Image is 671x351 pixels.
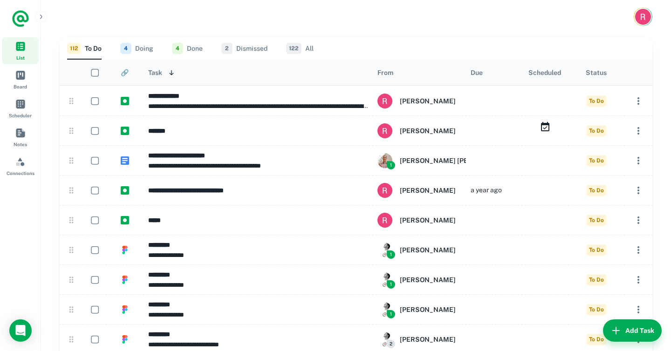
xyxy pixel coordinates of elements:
img: https://app.briefmatic.com/assets/integrations/manual.png [121,97,129,105]
span: To Do [586,95,607,107]
button: Doing [120,37,153,60]
div: 🔗 [121,69,129,76]
span: 122 [286,43,301,54]
span: To Do [586,274,607,285]
img: https://app.briefmatic.com/assets/tasktypes/vnd.figma.png [121,335,129,344]
span: 1 [387,250,395,259]
span: 4 [172,43,183,54]
div: Ross Howard [377,123,456,138]
img: https://app.briefmatic.com/assets/tasktypes/vnd.figma.png [121,305,129,314]
h6: [PERSON_NAME] [400,185,456,196]
a: Scheduler [2,95,39,122]
img: 8968eb9a0a245caae14f2e73d042cfcc [377,332,392,347]
span: To Do [586,334,607,345]
div: Due [471,69,483,76]
span: 1 [387,310,395,318]
img: 8968eb9a0a245caae14f2e73d042cfcc [377,302,392,317]
span: To Do [586,125,607,136]
span: Notes [14,141,27,148]
span: Scheduler [9,112,32,119]
h6: [PERSON_NAME] [400,275,456,285]
span: 4 [120,43,131,54]
div: Task [148,69,162,76]
a: Board [2,66,39,93]
div: Status [586,69,607,76]
img: https://app.briefmatic.com/assets/integrations/manual.png [121,216,129,224]
a: Notes [2,124,39,151]
img: Ross Howard [635,9,651,25]
img: 8968eb9a0a245caae14f2e73d042cfcc [377,272,392,287]
div: Ross Howard [377,332,456,347]
span: 2 [387,340,395,348]
span: Board [14,83,27,90]
span: 2 [221,43,233,54]
span: To Do [586,155,607,166]
span: 1 [387,161,395,169]
div: From [377,69,393,76]
img: ACg8ocIoTU7MAVQpcVdPZcS68hbUQOQzFYslxmERfWQWXfw8RDty0rI=s96-c [377,123,392,138]
span: To Do [586,215,607,226]
button: All [286,37,314,60]
div: Ross Howard [377,302,456,317]
a: Connections [2,153,39,180]
span: Connections [7,169,34,177]
div: Ross Howard [377,183,456,198]
h6: [PERSON_NAME] [400,96,456,106]
img: 8968eb9a0a245caae14f2e73d042cfcc [377,243,392,257]
div: Ross Howard [377,94,456,108]
div: Ross Howard [377,213,456,228]
span: To Do [586,185,607,196]
span: List [16,54,25,61]
svg: Friday, 8 Mar ⋅ 12–1am [540,121,551,133]
span: To Do [586,304,607,315]
img: ACg8ocIoTU7MAVQpcVdPZcS68hbUQOQzFYslxmERfWQWXfw8RDty0rI=s96-c [377,183,392,198]
div: Ross Howard [377,243,456,257]
img: https://app.briefmatic.com/assets/tasktypes/vnd.figma.png [121,246,129,254]
img: ACg8ocIoTU7MAVQpcVdPZcS68hbUQOQzFYslxmERfWQWXfw8RDty0rI=s96-c [377,94,392,108]
img: ALV-UjVoqnfqCFoIWu-uE1bjXqgYgOmHOnG-54OOiugMs5lQ_IcqOxM=s50-c-k-no [377,153,392,168]
img: https://app.briefmatic.com/assets/tasktypes/vnd.google-apps.document.png [121,156,129,165]
button: Dismissed [221,37,267,60]
a: Logo [11,9,30,28]
a: List [2,37,39,64]
span: 112 [67,43,81,54]
h6: [PERSON_NAME] [400,215,456,225]
img: ACg8ocIoTU7MAVQpcVdPZcS68hbUQOQzFYslxmERfWQWXfw8RDty0rI=s96-c [377,213,392,228]
h6: [PERSON_NAME] [400,245,456,255]
button: Done [172,37,203,60]
button: Sort [167,68,176,77]
h6: [PERSON_NAME] [400,334,456,344]
button: To Do [67,37,102,60]
span: To Do [586,244,607,256]
div: Rob Mark [377,153,513,168]
div: Scheduled [528,69,561,76]
h6: [PERSON_NAME] [400,126,456,136]
button: Account button [634,7,652,26]
img: https://app.briefmatic.com/assets/integrations/manual.png [121,127,129,135]
span: 1 [387,280,395,289]
button: Add Task [603,319,662,342]
img: https://app.briefmatic.com/assets/integrations/manual.png [121,186,129,195]
div: a year ago [471,175,502,205]
h6: [PERSON_NAME] [PERSON_NAME] [400,155,513,166]
div: Load Chat [9,319,32,342]
div: Ross Howard [377,272,456,287]
img: https://app.briefmatic.com/assets/tasktypes/vnd.figma.png [121,276,129,284]
h6: [PERSON_NAME] [400,304,456,315]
